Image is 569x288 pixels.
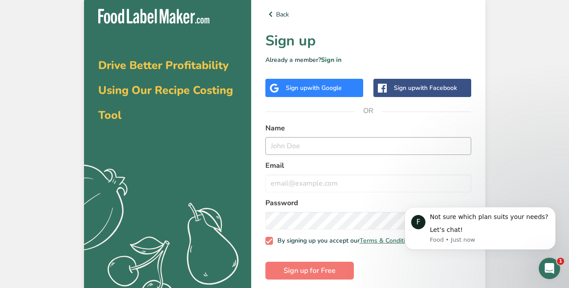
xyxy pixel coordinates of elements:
iframe: Intercom notifications message [391,194,569,264]
span: By signing up you accept our and [273,237,465,245]
span: with Google [307,84,342,92]
h1: Sign up [265,30,471,52]
label: Name [265,123,471,134]
a: Terms & Conditions [360,236,415,245]
span: Drive Better Profitability Using Our Recipe Costing Tool [98,58,233,123]
span: with Facebook [415,84,457,92]
span: OR [355,97,381,124]
input: John Doe [265,137,471,155]
div: Sign up [394,83,457,93]
label: Password [265,198,471,208]
span: 1 [557,258,564,265]
button: Sign up for Free [265,262,354,280]
iframe: Intercom live chat [539,258,560,279]
img: Food Label Maker [98,9,209,24]
span: Sign up for Free [284,265,336,276]
p: Already a member? [265,55,471,65]
label: Email [265,160,471,171]
input: email@example.com [265,174,471,192]
a: Back [265,9,471,20]
a: Sign in [321,56,341,64]
div: Sign up [286,83,342,93]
